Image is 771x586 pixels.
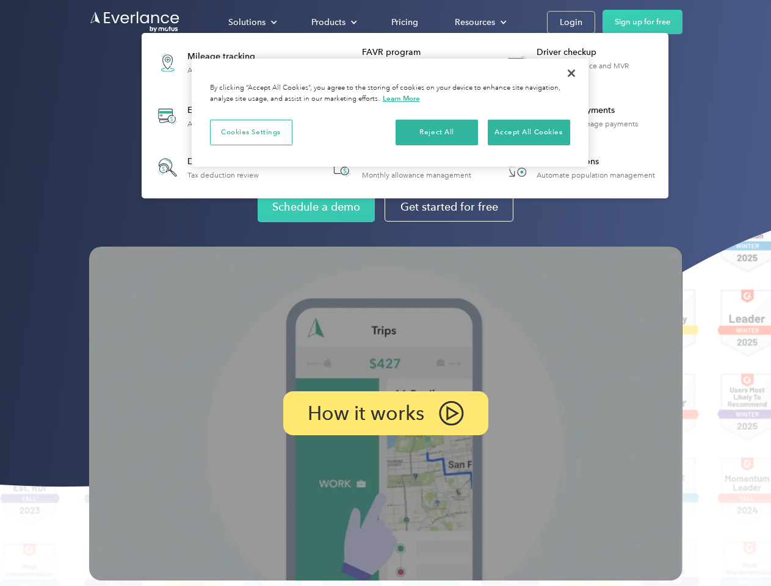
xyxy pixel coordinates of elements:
div: Privacy [192,59,588,167]
div: Cookie banner [192,59,588,167]
div: Automatic mileage logs [187,66,267,74]
div: License, insurance and MVR verification [537,62,662,79]
div: Products [311,15,346,30]
div: Solutions [228,15,266,30]
button: Close [558,60,585,87]
button: Accept All Cookies [488,120,570,145]
button: Cookies Settings [210,120,292,145]
div: Automatic transaction logs [187,120,275,128]
a: Accountable planMonthly allowance management [322,148,477,187]
input: Submit [90,73,151,98]
nav: Products [142,33,668,198]
div: By clicking “Accept All Cookies”, you agree to the storing of cookies on your device to enhance s... [210,83,570,104]
a: More information about your privacy, opens in a new tab [383,94,420,103]
div: FAVR program [362,46,487,59]
button: Reject All [396,120,478,145]
div: Deduction finder [187,156,259,168]
div: Expense tracking [187,104,275,117]
div: Driver checkup [537,46,662,59]
div: Mileage tracking [187,51,267,63]
a: Sign up for free [603,10,682,34]
div: HR Integrations [537,156,655,168]
a: FAVR programFixed & Variable Rate reimbursement design & management [322,40,488,85]
div: Products [299,12,367,33]
div: Resources [455,15,495,30]
p: How it works [308,406,424,421]
a: Pricing [379,12,430,33]
a: Login [547,11,595,34]
div: Monthly allowance management [362,171,471,179]
div: Automate population management [537,171,655,179]
a: Mileage trackingAutomatic mileage logs [148,40,273,85]
a: Get started for free [385,192,513,222]
a: Deduction finderTax deduction review [148,148,265,187]
div: Pricing [391,15,418,30]
div: Login [560,15,582,30]
div: Resources [443,12,516,33]
a: Schedule a demo [258,192,375,222]
a: Driver checkupLicense, insurance and MVR verification [497,40,662,85]
div: Tax deduction review [187,171,259,179]
a: HR IntegrationsAutomate population management [497,148,661,187]
a: Go to homepage [89,10,181,34]
a: Expense trackingAutomatic transaction logs [148,94,281,139]
div: Solutions [216,12,287,33]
